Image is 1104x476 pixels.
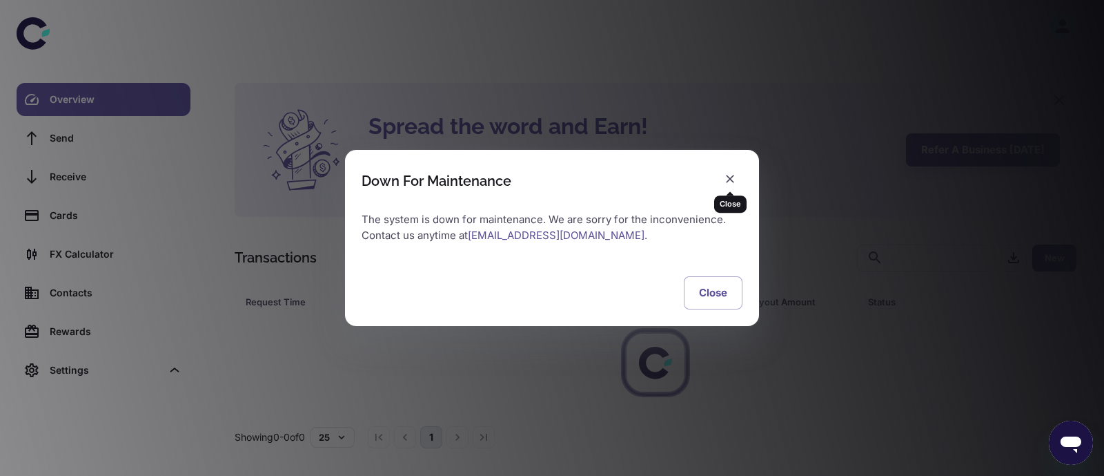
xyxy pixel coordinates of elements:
[684,276,742,310] button: Close
[362,173,511,189] div: Down For Maintenance
[1049,421,1093,465] iframe: Button to launch messaging window
[362,212,742,243] p: The system is down for maintenance. We are sorry for the inconvenience. Contact us anytime at .
[714,196,747,213] div: Close
[468,229,644,242] a: [EMAIL_ADDRESS][DOMAIN_NAME]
